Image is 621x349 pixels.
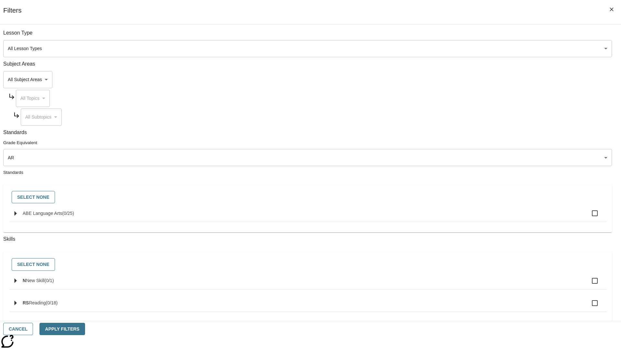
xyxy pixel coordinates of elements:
[23,278,26,283] span: N
[45,278,54,283] span: 0 skills selected/1 skills in group
[12,258,55,271] button: Select None
[10,205,607,227] ul: Select standards
[12,191,55,204] button: Select None
[3,129,612,136] p: Standards
[605,3,618,16] button: Close Filters side menu
[39,323,85,335] button: Apply Filters
[8,189,607,205] div: Select standards
[3,40,612,57] div: Select a lesson type
[62,211,74,216] span: 0 standards selected/25 standards in group
[3,236,612,243] p: Skills
[3,71,52,88] div: Select a Subject Area
[3,140,612,146] p: Grade Equivalent
[3,323,33,335] button: Cancel
[10,272,607,339] ul: Select skills
[26,278,45,283] span: New Skill
[8,257,607,272] div: Select skills
[3,29,612,37] p: Lesson Type
[23,300,29,305] span: RS
[3,60,612,68] p: Subject Areas
[29,300,46,305] span: Reading
[3,6,22,24] h1: Filters
[21,109,62,126] div: Select a Subject Area
[46,300,58,305] span: 0 skills selected/18 skills in group
[3,169,612,175] p: Standards
[16,90,50,107] div: Select a Subject Area
[3,149,612,166] div: Select a Grade Equivalent
[23,211,62,216] span: ABE Language Arts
